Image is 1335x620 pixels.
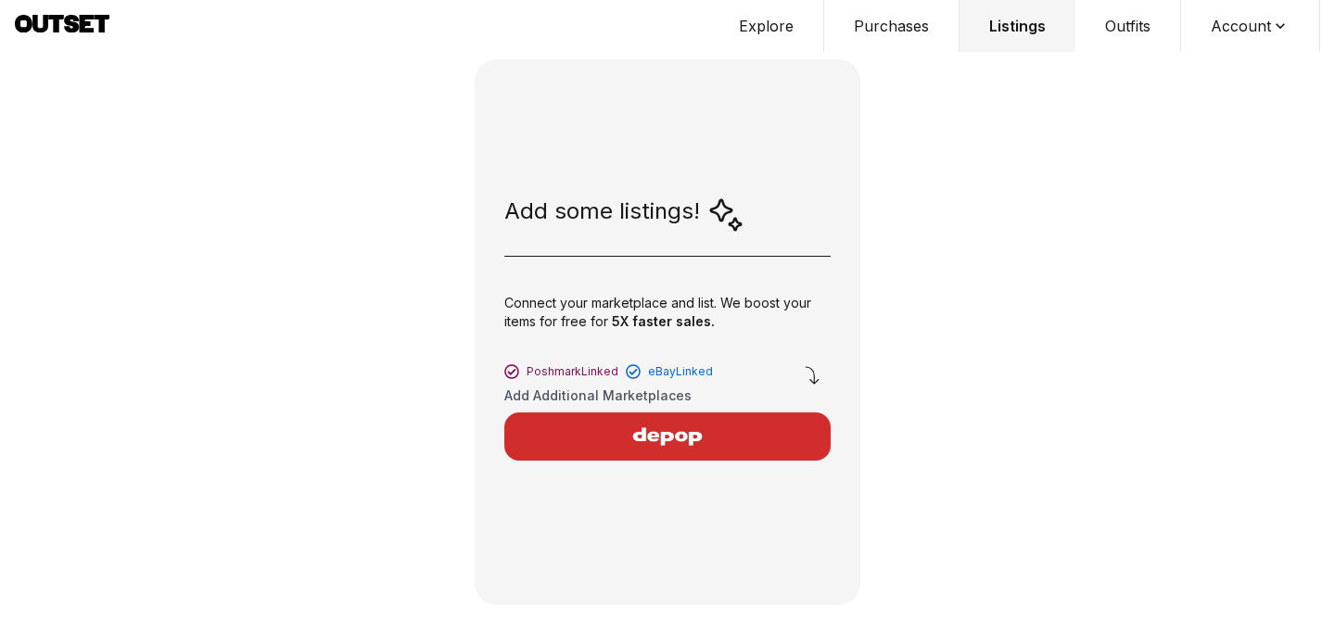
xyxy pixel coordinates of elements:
div: Add some listings! [504,196,744,234]
span: Poshmark Linked [527,364,618,379]
span: eBay Linked [648,364,713,379]
div: Connect your marketplace and list. We boost your items for free for [504,279,831,353]
span: 5X faster sales. [612,313,715,329]
h3: Add Additional Marketplaces [504,386,831,405]
button: Depop logo [504,412,831,461]
img: Depop logo [587,414,748,459]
